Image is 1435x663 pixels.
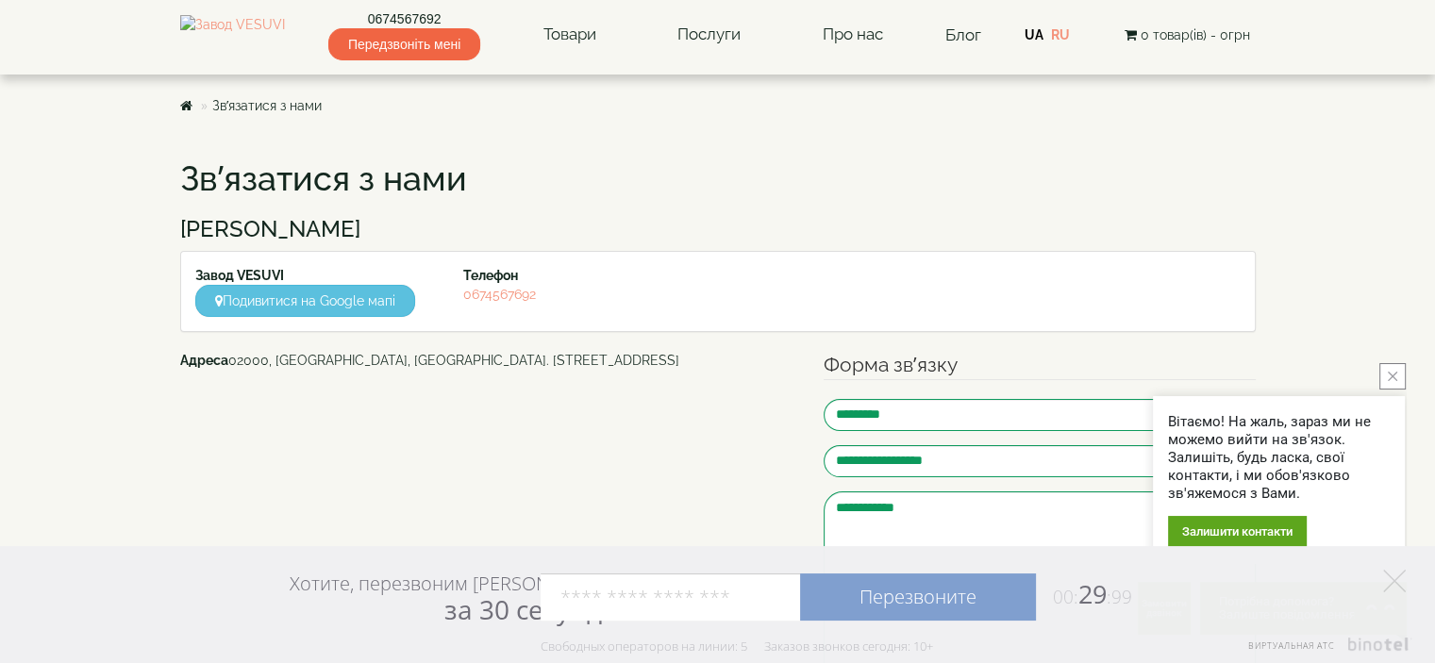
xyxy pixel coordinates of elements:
[463,268,518,283] strong: Телефон
[444,591,613,627] span: за 30 секунд?
[1051,27,1070,42] a: RU
[180,217,1256,241] h3: [PERSON_NAME]
[1248,639,1335,652] span: Виртуальная АТС
[1118,25,1255,45] button: 0 товар(ів) - 0грн
[525,13,615,57] a: Товари
[290,572,613,624] div: Хотите, перезвоним [PERSON_NAME]
[180,351,796,370] address: 02000, [GEOGRAPHIC_DATA], [GEOGRAPHIC_DATA]. [STREET_ADDRESS]
[1025,27,1043,42] a: UA
[824,351,1256,380] legend: Форма зв’язку
[945,25,981,44] a: Блог
[180,160,1256,198] h1: Зв’язатися з нами
[1107,585,1132,609] span: :99
[541,638,933,654] div: Свободных операторов на линии: 5 Заказов звонков сегодня: 10+
[1036,576,1132,611] span: 29
[803,13,901,57] a: Про нас
[328,9,480,28] a: 0674567692
[1168,516,1307,547] div: Залишити контакти
[1379,363,1406,390] button: close button
[800,573,1036,621] a: Перезвоните
[180,353,228,368] b: Адреса
[195,268,284,283] strong: Завод VESUVI
[1053,585,1078,609] span: 00:
[180,15,285,55] img: Завод VESUVI
[195,285,415,317] a: Подивитися на Google мапі
[1140,27,1249,42] span: 0 товар(ів) - 0грн
[212,98,322,113] a: Зв’язатися з нами
[659,13,759,57] a: Послуги
[1237,638,1411,663] a: Виртуальная АТС
[328,28,480,60] span: Передзвоніть мені
[463,287,536,302] a: 0674567692
[1168,413,1390,503] div: Вітаємо! На жаль, зараз ми не можемо вийти на зв'язок. Залишіть, будь ласка, свої контакти, і ми ...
